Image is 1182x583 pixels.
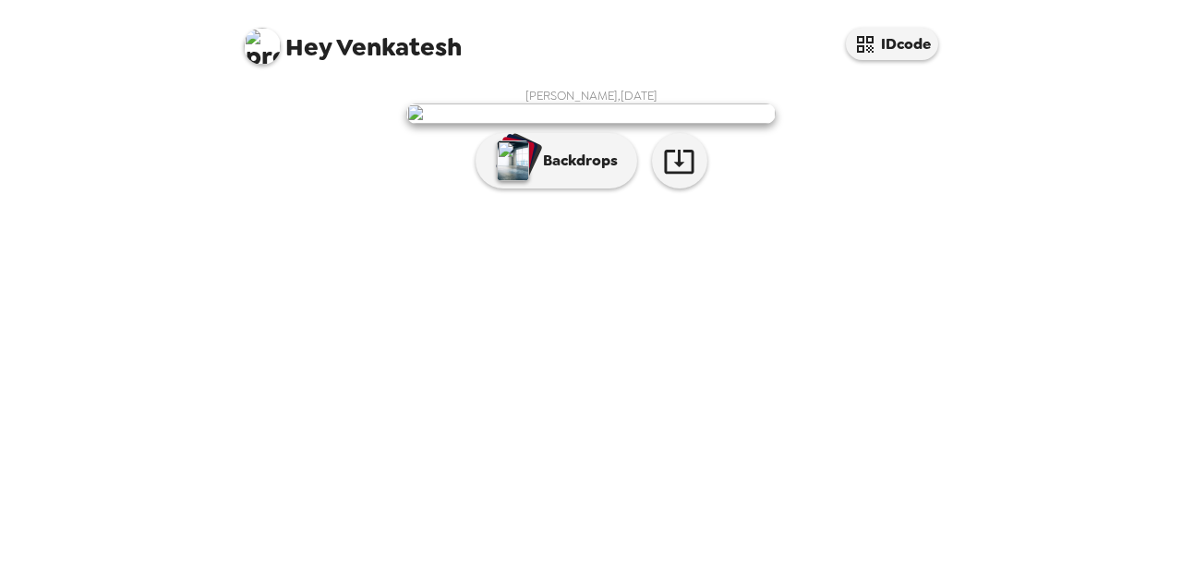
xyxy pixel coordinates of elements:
span: Hey [285,30,332,64]
p: Backdrops [534,150,618,172]
span: [PERSON_NAME] , [DATE] [525,88,657,103]
span: Venkatesh [244,18,462,60]
img: user [406,103,776,124]
button: Backdrops [476,133,637,188]
button: IDcode [846,28,938,60]
img: profile pic [244,28,281,65]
